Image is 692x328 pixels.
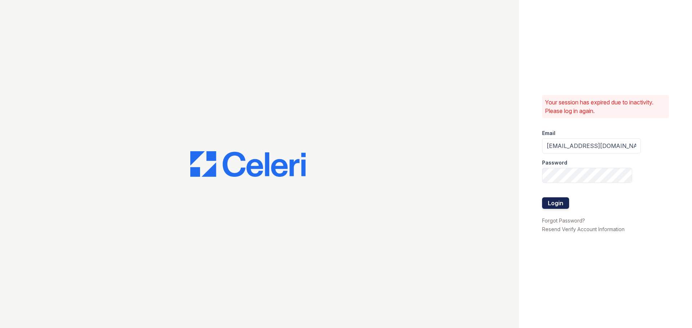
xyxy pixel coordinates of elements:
[190,151,306,177] img: CE_Logo_Blue-a8612792a0a2168367f1c8372b55b34899dd931a85d93a1a3d3e32e68fde9ad4.png
[542,130,555,137] label: Email
[542,159,567,166] label: Password
[542,197,569,209] button: Login
[542,217,585,224] a: Forgot Password?
[545,98,666,115] p: Your session has expired due to inactivity. Please log in again.
[542,226,625,232] a: Resend Verify Account Information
